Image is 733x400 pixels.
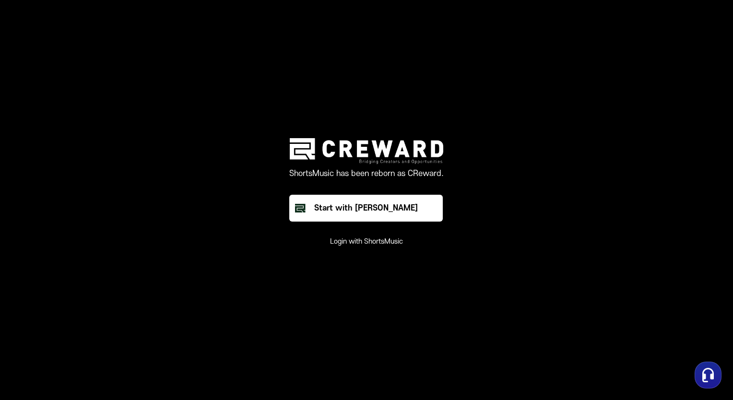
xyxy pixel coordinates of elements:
div: Start with [PERSON_NAME] [314,202,418,214]
button: Start with [PERSON_NAME] [289,195,443,222]
img: creward logo [290,138,443,164]
p: ShortsMusic has been reborn as CReward. [289,168,444,179]
button: Login with ShortsMusic [330,237,403,247]
a: Start with [PERSON_NAME] [289,195,444,222]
